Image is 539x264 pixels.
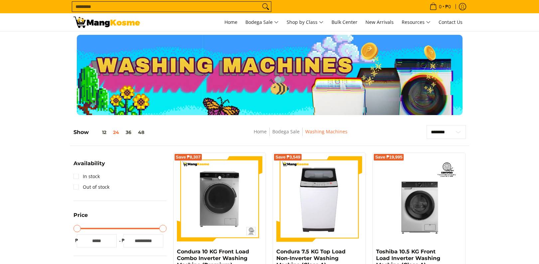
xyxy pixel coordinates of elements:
h5: Show [73,129,148,136]
img: Toshiba 10.5 KG Front Load Inverter Washing Machine (Class A) [376,156,462,242]
a: Home [221,13,241,31]
a: Out of stock [73,182,109,192]
a: Shop by Class [283,13,327,31]
button: 48 [135,130,148,135]
span: Shop by Class [287,18,324,27]
span: Availability [73,161,105,166]
a: In stock [73,171,100,182]
summary: Open [73,161,105,171]
span: • [428,3,453,10]
button: Search [260,2,271,12]
span: Contact Us [439,19,463,25]
span: Resources [402,18,431,27]
img: Condura 10 KG Front Load Combo Inverter Washing Machine (Premium) [177,156,263,242]
span: New Arrivals [365,19,394,25]
a: Bodega Sale [272,128,300,135]
span: ₱ [120,237,127,244]
nav: Main Menu [147,13,466,31]
a: Resources [398,13,434,31]
span: Price [73,213,88,218]
span: Save ₱3,549 [275,155,300,159]
a: Washing Machines [305,128,347,135]
a: Home [254,128,267,135]
button: 36 [122,130,135,135]
span: Home [224,19,237,25]
span: 0 [438,4,443,9]
span: Save ₱19,995 [375,155,402,159]
span: ₱ [73,237,80,244]
summary: Open [73,213,88,223]
span: Bulk Center [332,19,357,25]
button: 24 [110,130,122,135]
span: Bodega Sale [245,18,279,27]
button: 12 [89,130,110,135]
a: Bulk Center [328,13,361,31]
span: ₱0 [444,4,452,9]
img: condura-7.5kg-topload-non-inverter-washing-machine-class-c-full-view-mang-kosme [279,156,360,242]
img: Washing Machines l Mang Kosme: Home Appliances Warehouse Sale Partner [73,17,140,28]
a: Bodega Sale [242,13,282,31]
a: New Arrivals [362,13,397,31]
span: Save ₱8,307 [176,155,201,159]
a: Contact Us [435,13,466,31]
nav: Breadcrumbs [205,128,396,143]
